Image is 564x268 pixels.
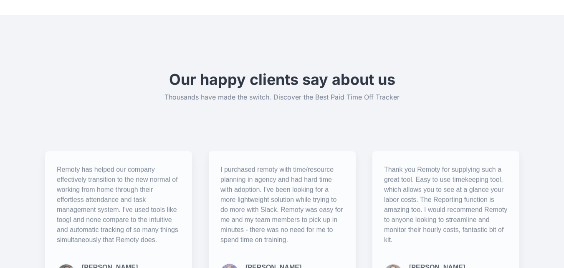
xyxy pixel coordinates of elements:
blockquote: Thank you Remoty for supplying such a great tool. Easy to use timekeeping tool, which allows you ... [384,165,508,245]
p: Thousands have made the switch. Discover the Best Paid Time Off Tracker [164,92,400,102]
h2: Our happy clients say about us [164,71,400,88]
blockquote: Remoty has helped our company effectively transition to the new normal of working from home throu... [57,165,180,245]
blockquote: I purchased remoty with time/resource planning in agency and had hard time with adoption. I've be... [220,165,344,245]
iframe: PLUG_LAUNCHER_SDK [536,240,556,260]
